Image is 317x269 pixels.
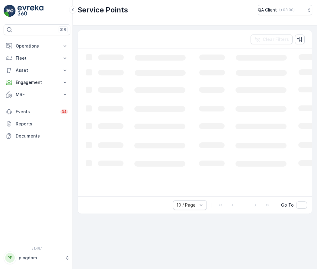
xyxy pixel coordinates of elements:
button: Clear Filters [251,35,293,44]
p: Engagement [16,79,58,85]
p: Documents [16,133,68,139]
p: Events [16,109,57,115]
p: pingdom [19,255,62,261]
p: Reports [16,121,68,127]
p: Operations [16,43,58,49]
span: Go To [281,202,294,208]
p: ⌘B [60,27,66,32]
span: v 1.48.1 [4,247,70,250]
a: Reports [4,118,70,130]
button: Asset [4,64,70,76]
button: Engagement [4,76,70,88]
p: MRF [16,91,58,98]
p: 34 [62,109,67,114]
p: Asset [16,67,58,73]
button: PPpingdom [4,251,70,264]
p: QA Client [258,7,277,13]
p: Fleet [16,55,58,61]
img: logo [4,5,16,17]
button: Operations [4,40,70,52]
a: Documents [4,130,70,142]
img: logo_light-DOdMpM7g.png [18,5,43,17]
a: Events34 [4,106,70,118]
div: PP [5,253,15,263]
button: MRF [4,88,70,101]
p: Clear Filters [263,36,289,42]
button: Fleet [4,52,70,64]
button: QA Client(+03:00) [258,5,312,15]
p: ( +03:00 ) [279,8,295,12]
p: Service Points [78,5,128,15]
